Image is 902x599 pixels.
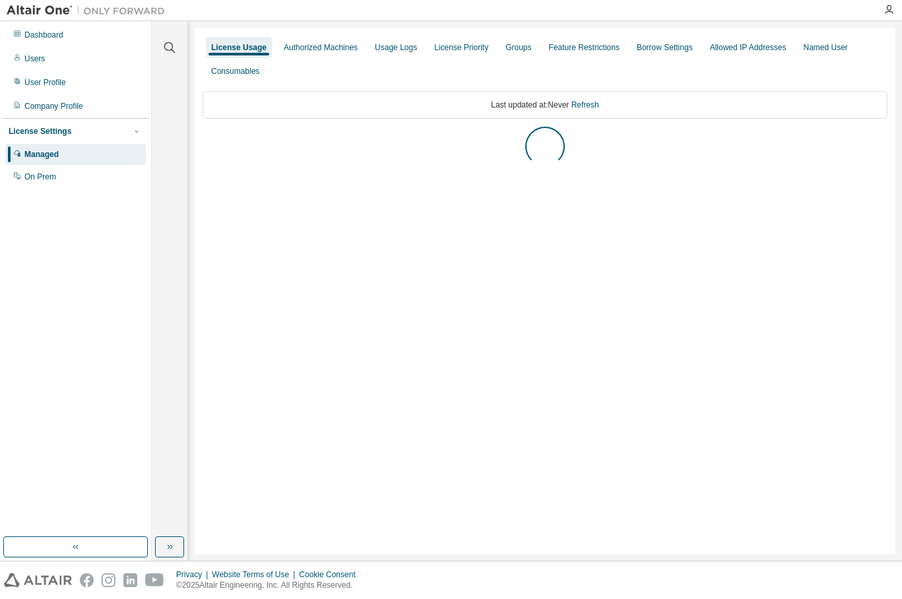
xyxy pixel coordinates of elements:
[4,573,72,587] img: altair_logo.svg
[375,42,417,53] div: Usage Logs
[9,126,71,137] div: License Settings
[203,91,887,119] div: Last updated at: Never
[24,77,66,88] div: User Profile
[24,172,56,182] div: On Prem
[571,100,599,110] a: Refresh
[710,42,787,53] div: Allowed IP Addresses
[102,573,115,587] img: instagram.svg
[176,569,212,580] div: Privacy
[80,573,94,587] img: facebook.svg
[299,569,363,580] div: Cookie Consent
[637,42,693,53] div: Borrow Settings
[549,42,620,53] div: Feature Restrictions
[145,573,164,587] img: youtube.svg
[24,149,59,160] div: Managed
[24,30,63,40] div: Dashboard
[434,42,488,53] div: License Priority
[211,66,259,77] div: Consumables
[505,42,531,53] div: Groups
[211,42,267,53] div: License Usage
[7,4,172,17] img: Altair One
[123,573,137,587] img: linkedin.svg
[212,569,299,580] div: Website Terms of Use
[284,42,358,53] div: Authorized Machines
[24,101,83,111] div: Company Profile
[176,580,364,591] p: © 2025 Altair Engineering, Inc. All Rights Reserved.
[24,53,45,64] div: Users
[803,42,847,53] div: Named User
